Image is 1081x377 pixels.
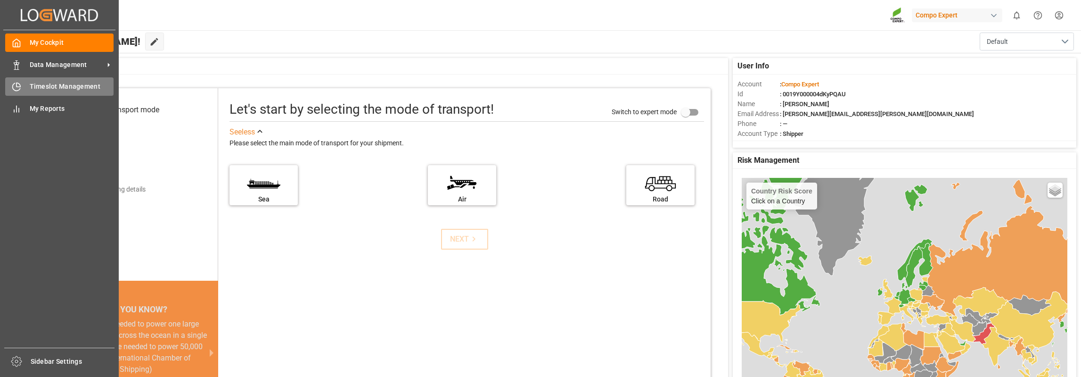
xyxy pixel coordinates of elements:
button: Compo Expert [912,6,1006,24]
a: My Cockpit [5,34,114,52]
button: NEXT [441,229,488,250]
a: Timeslot Management [5,77,114,96]
span: Hello [PERSON_NAME]! [39,33,140,50]
span: : [780,81,819,88]
span: : 0019Y000004dKyPQAU [780,91,846,98]
span: Switch to expert mode [612,108,677,115]
div: The energy needed to power one large container ship across the ocean in a single day is the same ... [66,318,207,375]
div: Let's start by selecting the mode of transport! [229,100,494,119]
span: : [PERSON_NAME][EMAIL_ADDRESS][PERSON_NAME][DOMAIN_NAME] [780,110,974,117]
div: Air [433,194,491,204]
button: open menu [980,33,1074,50]
div: Sea [234,194,293,204]
div: Click on a Country [751,187,812,205]
div: Please select the main mode of transport for your shipment. [229,138,704,149]
div: Select transport mode [86,104,159,116]
span: Sidebar Settings [31,357,115,367]
a: Layers [1048,183,1063,198]
span: My Reports [30,104,114,114]
a: My Reports [5,99,114,117]
span: My Cockpit [30,38,114,48]
div: See less [229,126,255,138]
button: show 0 new notifications [1006,5,1027,26]
span: Risk Management [737,155,799,166]
div: Road [631,194,690,204]
span: Phone [737,119,780,129]
div: Compo Expert [912,8,1002,22]
span: : Shipper [780,130,803,137]
span: Default [987,37,1008,47]
span: Name [737,99,780,109]
span: Compo Expert [781,81,819,88]
span: Data Management [30,60,104,70]
div: NEXT [450,234,479,245]
div: DID YOU KNOW? [54,301,218,318]
span: Account Type [737,129,780,139]
span: : — [780,120,787,127]
span: : [PERSON_NAME] [780,101,829,108]
span: Id [737,89,780,99]
h4: Country Risk Score [751,187,812,195]
span: Email Address [737,109,780,119]
button: Help Center [1027,5,1048,26]
img: Screenshot%202023-09-29%20at%2010.02.21.png_1712312052.png [890,7,905,24]
span: Timeslot Management [30,82,114,92]
span: User Info [737,60,769,72]
span: Account [737,79,780,89]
